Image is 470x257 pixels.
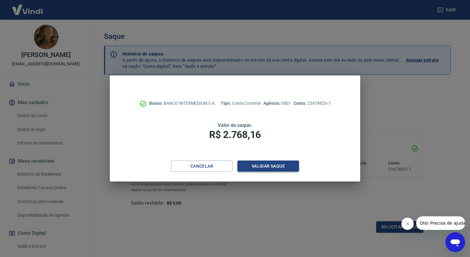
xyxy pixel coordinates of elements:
button: Cancelar [171,161,233,172]
p: Conta Corrente [221,100,261,107]
iframe: Fechar mensagem [401,218,414,230]
iframe: Botão para abrir a janela de mensagens [445,232,465,252]
p: BANCO INTERMEDIUM S.A. [149,100,216,107]
span: Agência: [263,101,281,106]
iframe: Mensagem da empresa [416,216,465,230]
p: 0001 [263,100,291,107]
p: 23478826-7 [293,100,330,107]
span: Banco: [149,101,164,106]
button: Validar saque [237,161,299,172]
span: R$ 2.768,16 [209,129,261,141]
span: Tipo: [221,101,232,106]
span: Conta: [293,101,307,106]
span: Valor do saque: [218,122,252,128]
span: Olá! Precisa de ajuda? [4,4,52,9]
